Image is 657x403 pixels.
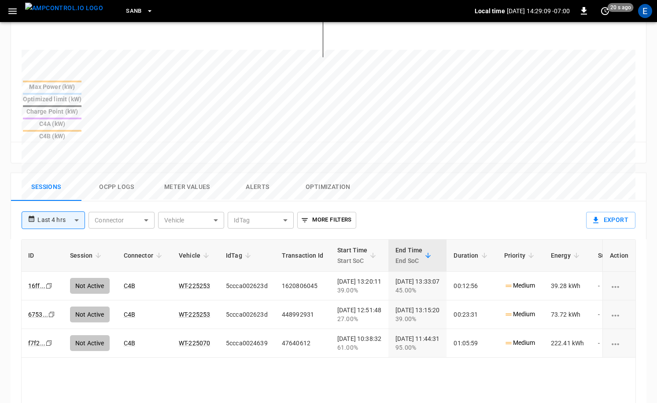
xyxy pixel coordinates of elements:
[610,310,628,319] div: charging session options
[81,173,152,201] button: Ocpp logs
[586,212,635,229] button: Export
[337,343,381,352] div: 61.00%
[504,250,537,261] span: Priority
[602,240,635,272] th: Action
[454,250,490,261] span: Duration
[126,6,142,16] span: SanB
[598,248,649,263] div: Supply Cost
[447,329,497,358] td: 01:05:59
[395,334,439,352] div: [DATE] 11:44:31
[610,281,628,290] div: charging session options
[475,7,505,15] p: Local time
[297,212,356,229] button: More Filters
[70,250,104,261] span: Session
[25,3,103,14] img: ampcontrol.io logo
[395,255,422,266] p: End SoC
[591,329,656,358] td: -
[122,3,157,20] button: SanB
[598,4,612,18] button: set refresh interval
[124,340,135,347] a: C4B
[337,255,368,266] p: Start SoC
[45,338,54,348] div: copy
[152,173,222,201] button: Meter Values
[610,339,628,348] div: charging session options
[275,240,330,272] th: Transaction Id
[37,212,85,229] div: Last 4 hrs
[337,245,368,266] div: Start Time
[124,250,165,261] span: Connector
[219,329,275,358] td: 5ccca0024639
[551,250,582,261] span: Energy
[70,335,110,351] div: Not Active
[226,250,254,261] span: IdTag
[11,173,81,201] button: Sessions
[507,7,570,15] p: [DATE] 14:29:09 -07:00
[222,173,293,201] button: Alerts
[504,338,535,348] p: Medium
[395,343,439,352] div: 95.00%
[293,173,363,201] button: Optimization
[179,250,212,261] span: Vehicle
[638,4,652,18] div: profile-icon
[275,329,330,358] td: 47640612
[544,329,591,358] td: 222.41 kWh
[337,245,379,266] span: Start TimeStart SoC
[395,245,422,266] div: End Time
[395,245,434,266] span: End TimeEnd SoC
[179,340,210,347] a: WT-225070
[337,334,381,352] div: [DATE] 10:38:32
[608,3,634,12] span: 20 s ago
[21,240,63,272] th: ID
